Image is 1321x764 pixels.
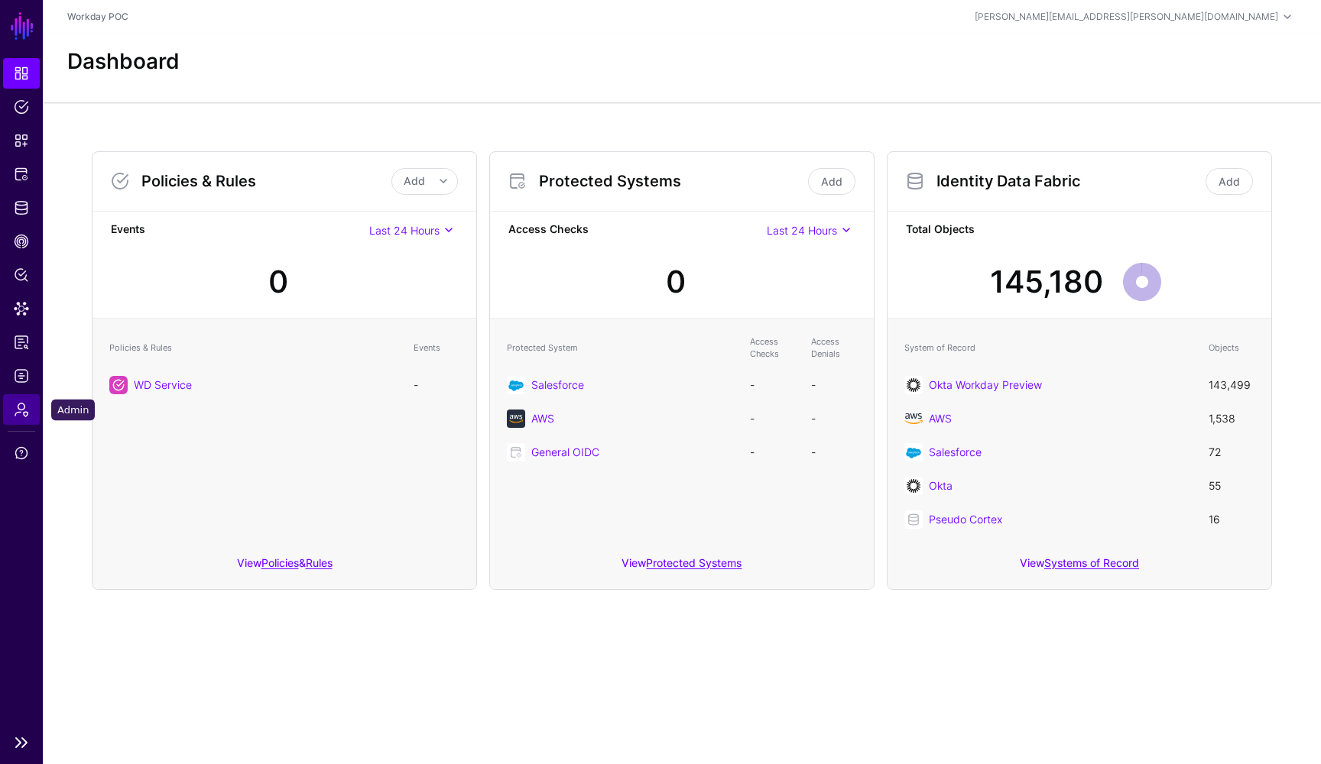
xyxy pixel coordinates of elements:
td: - [742,402,803,435]
a: Salesforce [531,378,584,391]
h3: Identity Data Fabric [936,172,1203,190]
strong: Total Objects [906,221,1253,240]
div: 0 [666,259,686,305]
span: Identity Data Fabric [14,200,29,215]
td: - [803,368,865,402]
a: Okta Workday Preview [929,378,1042,391]
span: Snippets [14,133,29,148]
span: Protected Systems [14,167,29,182]
img: svg+xml;base64,PHN2ZyB3aWR0aD0iNjQiIGhlaWdodD0iNjQiIHZpZXdCb3g9IjAgMCA2NCA2NCIgZmlsbD0ibm9uZSIgeG... [507,410,525,428]
div: 145,180 [990,259,1103,305]
a: Policies [261,556,299,569]
a: Admin [3,394,40,425]
a: Systems of Record [1044,556,1139,569]
th: Objects [1201,328,1262,368]
span: CAEP Hub [14,234,29,249]
div: View [490,545,874,589]
a: Identity Data Fabric [3,193,40,223]
th: Protected System [499,328,742,368]
a: AWS [531,412,554,425]
td: 72 [1201,435,1262,469]
th: Access Checks [742,328,803,368]
td: - [742,435,803,469]
td: - [803,435,865,469]
span: Logs [14,368,29,384]
div: [PERSON_NAME][EMAIL_ADDRESS][PERSON_NAME][DOMAIN_NAME] [975,10,1278,24]
a: WD Service [134,378,192,391]
a: Add [1206,168,1253,195]
td: 16 [1201,503,1262,536]
td: - [406,368,467,402]
img: svg+xml;base64,PHN2ZyB4bWxucz0iaHR0cDovL3d3dy53My5vcmcvMjAwMC9zdmciIHhtbG5zOnhsaW5rPSJodHRwOi8vd3... [904,410,923,428]
img: svg+xml;base64,PHN2ZyB3aWR0aD0iNjQiIGhlaWdodD0iNjQiIHZpZXdCb3g9IjAgMCA2NCA2NCIgZmlsbD0ibm9uZSIgeG... [904,477,923,495]
span: Last 24 Hours [767,224,837,237]
span: Last 24 Hours [369,224,440,237]
th: Events [406,328,467,368]
img: svg+xml;base64,PHN2ZyB3aWR0aD0iNjQiIGhlaWdodD0iNjQiIHZpZXdCb3g9IjAgMCA2NCA2NCIgZmlsbD0ibm9uZSIgeG... [507,376,525,394]
a: Okta [929,479,953,492]
a: Workday POC [67,11,128,22]
span: Add [404,174,425,187]
a: Reports [3,327,40,358]
h3: Policies & Rules [141,172,391,190]
a: Policies [3,92,40,122]
h3: Protected Systems [539,172,805,190]
a: Policy Lens [3,260,40,290]
div: 0 [268,259,288,305]
a: Dashboard [3,58,40,89]
h2: Dashboard [67,49,180,75]
span: Data Lens [14,301,29,316]
a: Snippets [3,125,40,156]
div: View & [93,545,476,589]
a: Salesforce [929,445,982,458]
td: 55 [1201,469,1262,503]
a: Pseudo Cortex [929,513,1002,526]
strong: Events [111,221,369,240]
a: Protected Systems [646,556,742,569]
td: - [803,402,865,435]
th: System of Record [897,328,1201,368]
span: Policies [14,99,29,115]
td: 1,538 [1201,402,1262,435]
th: Policies & Rules [102,328,406,368]
div: View [888,545,1271,589]
span: Reports [14,335,29,350]
img: svg+xml;base64,PHN2ZyB3aWR0aD0iNjQiIGhlaWdodD0iNjQiIHZpZXdCb3g9IjAgMCA2NCA2NCIgZmlsbD0ibm9uZSIgeG... [904,443,923,461]
a: Protected Systems [3,159,40,189]
a: Data Lens [3,293,40,324]
a: General OIDC [531,445,599,458]
a: Logs [3,361,40,391]
img: svg+xml;base64,PHN2ZyB3aWR0aD0iNjQiIGhlaWdodD0iNjQiIHZpZXdCb3g9IjAgMCA2NCA2NCIgZmlsbD0ibm9uZSIgeG... [904,376,923,394]
a: AWS [929,412,952,425]
span: Dashboard [14,66,29,81]
a: SGNL [9,9,35,43]
td: 143,499 [1201,368,1262,402]
span: Policy Lens [14,267,29,283]
a: CAEP Hub [3,226,40,257]
td: - [742,368,803,402]
span: Admin [14,402,29,417]
a: Rules [306,556,333,569]
div: Admin [51,400,95,421]
span: Support [14,445,29,461]
a: Add [808,168,855,195]
th: Access Denials [803,328,865,368]
strong: Access Checks [508,221,767,240]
